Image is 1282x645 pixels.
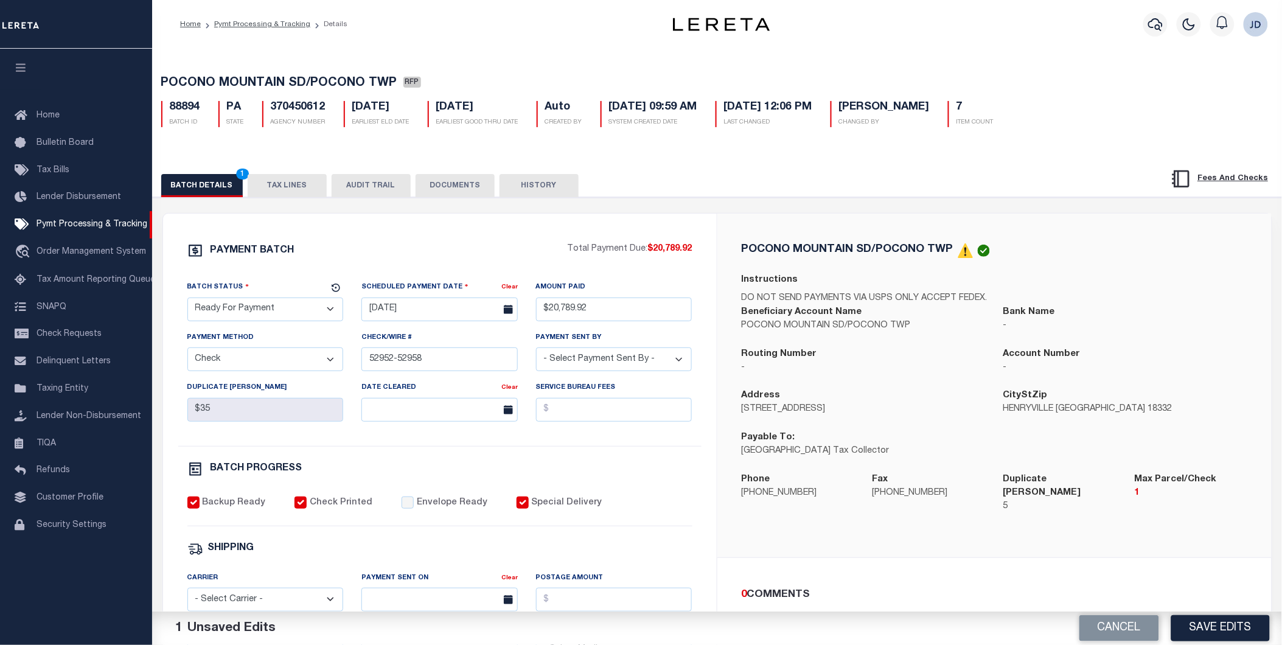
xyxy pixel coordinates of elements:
span: Customer Profile [37,493,103,502]
h5: 88894 [170,101,200,114]
button: Cancel [1079,615,1159,641]
p: CHANGED BY [839,118,930,127]
label: Account Number [1003,347,1081,361]
a: RFP [403,78,421,90]
label: Fax [873,473,888,487]
span: SNAPQ [37,302,66,311]
label: Check/Wire # [361,333,412,343]
input: $ [536,298,692,321]
label: Payment Sent On [361,573,428,584]
span: Lender Non-Disbursement [37,412,141,420]
span: 1 [236,169,249,180]
p: CREATED BY [545,118,582,127]
p: EARLIEST ELD DATE [352,118,409,127]
p: HENRYVILLE [GEOGRAPHIC_DATA] 18332 [1003,403,1247,416]
span: Tax Bills [37,166,69,175]
input: $ [536,588,692,612]
span: 0 [742,590,747,600]
span: Delinquent Letters [37,357,111,366]
label: Instructions [742,273,798,287]
h5: Auto [545,101,582,114]
p: 1 [1134,487,1247,500]
label: Address [742,389,781,403]
label: Postage Amount [536,573,604,584]
p: Total Payment Due: [568,243,692,256]
p: LAST CHANGED [724,118,812,127]
div: COMMENTS [742,587,1242,603]
h6: SHIPPING [208,543,254,554]
label: Payment Sent By [536,333,602,343]
a: Clear [501,284,518,290]
span: Bulletin Board [37,139,94,147]
p: - [742,361,986,375]
input: $ [536,398,692,422]
span: Unsaved Edits [187,622,276,635]
label: Amount Paid [536,282,586,293]
p: STATE [227,118,244,127]
button: AUDIT TRAIL [332,174,411,197]
button: TAX LINES [248,174,327,197]
h5: [DATE] 12:06 PM [724,101,812,114]
p: [PHONE_NUMBER] [873,487,985,500]
h5: POCONO MOUNTAIN SD/POCONO TWP [742,244,953,255]
span: Lender Disbursement [37,193,121,201]
span: $20,789.92 [648,245,692,253]
h5: [PERSON_NAME] [839,101,930,114]
h5: [DATE] [436,101,518,114]
span: Order Management System [37,248,146,256]
span: Home [37,111,60,120]
span: Refunds [37,466,70,475]
img: check-icon-green.svg [978,245,990,257]
span: Taxing Entity [37,385,88,393]
label: Routing Number [742,347,817,361]
label: Phone [742,473,770,487]
input: $ [187,398,344,422]
label: Date Cleared [361,383,416,393]
h5: PA [227,101,244,114]
button: Fees And Checks [1166,166,1273,192]
a: Pymt Processing & Tracking [214,21,310,28]
label: Service Bureau Fees [536,383,616,393]
p: AGENCY NUMBER [271,118,326,127]
p: SYSTEM CREATED DATE [609,118,697,127]
a: Home [180,21,201,28]
label: Special Delivery [532,497,602,510]
h6: PAYMENT BATCH [211,246,294,256]
label: Payment Method [187,333,254,343]
h6: BATCH PROGRESS [211,464,302,473]
label: Scheduled Payment Date [361,281,469,293]
span: Check Requests [37,330,102,338]
label: Check Printed [310,497,372,510]
p: POCONO MOUNTAIN SD/POCONO TWP [742,319,986,333]
h5: 7 [956,101,994,114]
i: travel_explore [15,245,34,260]
p: [GEOGRAPHIC_DATA] Tax Collector [742,445,986,458]
button: Save Edits [1171,615,1270,641]
span: 1 [175,622,183,635]
button: HISTORY [500,174,579,197]
span: Security Settings [37,521,106,529]
span: POCONO MOUNTAIN SD/POCONO TWP [161,77,397,89]
p: ITEM COUNT [956,118,994,127]
p: EARLIEST GOOD THRU DATE [436,118,518,127]
label: Bank Name [1003,305,1055,319]
img: logo-dark.svg [673,18,770,31]
label: Max Parcel/Check [1134,473,1216,487]
p: BATCH ID [170,118,200,127]
label: Duplicate [PERSON_NAME] [187,383,287,393]
span: RFP [403,77,421,88]
span: Pymt Processing & Tracking [37,220,147,229]
label: Envelope Ready [417,497,487,510]
label: Carrier [187,573,218,584]
label: Beneficiary Account Name [742,305,862,319]
span: Tax Amount Reporting Queue [37,276,155,284]
a: Clear [501,575,518,581]
p: - [1003,361,1247,375]
p: [STREET_ADDRESS] [742,403,986,416]
p: [PHONE_NUMBER] [742,487,854,500]
p: 5 [1003,500,1116,514]
h5: [DATE] [352,101,409,114]
span: TIQA [37,439,56,447]
button: DOCUMENTS [416,174,495,197]
h5: 370450612 [271,101,326,114]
